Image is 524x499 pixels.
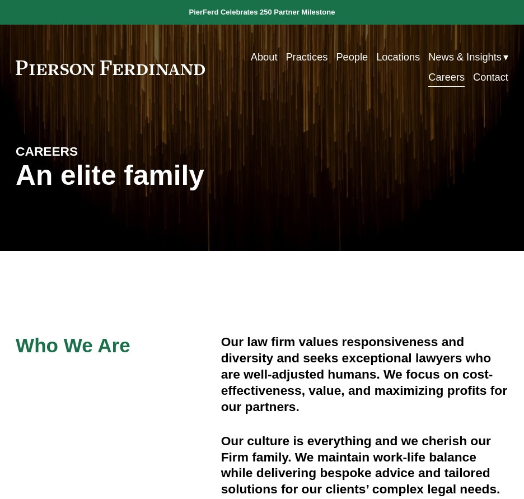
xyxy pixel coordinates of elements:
h4: Our law firm values responsiveness and diversity and seeks exceptional lawyers who are well-adjus... [221,334,508,414]
h4: Our culture is everything and we cherish our Firm family. We maintain work-life balance while del... [221,433,508,497]
span: Who We Are [16,334,130,356]
span: News & Insights [428,48,502,67]
a: Practices [286,47,327,67]
a: Careers [428,68,465,88]
h4: CAREERS [16,143,139,160]
a: Locations [376,47,420,67]
h1: An elite family [16,160,262,192]
a: About [251,47,278,67]
a: People [336,47,368,67]
a: folder dropdown [428,47,508,67]
a: Contact [473,68,508,88]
